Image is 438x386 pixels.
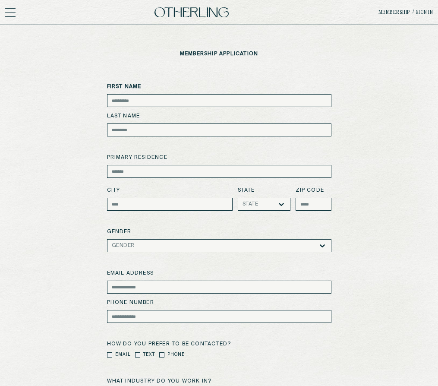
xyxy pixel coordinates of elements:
a: Sign in [416,10,433,15]
label: Phone [167,351,185,358]
label: How do you prefer to be contacted? [107,340,331,348]
p: membership application [180,51,258,57]
label: Gender [107,228,331,236]
div: Gender [112,243,135,249]
div: State [243,201,258,207]
label: First Name [107,83,331,91]
img: logo [154,7,229,18]
label: Phone number [107,299,331,307]
a: Membership [378,10,410,15]
label: Email address [107,269,331,277]
label: What industry do you work in? [107,379,212,384]
label: primary residence [107,154,331,161]
span: / [413,9,414,16]
label: Email [115,351,131,358]
label: City [107,187,233,194]
label: State [238,187,290,194]
label: Last Name [107,112,331,120]
label: zip code [296,187,331,194]
label: Text [143,351,155,358]
input: gender-dropdown [135,243,136,249]
input: state-dropdown [258,201,260,207]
